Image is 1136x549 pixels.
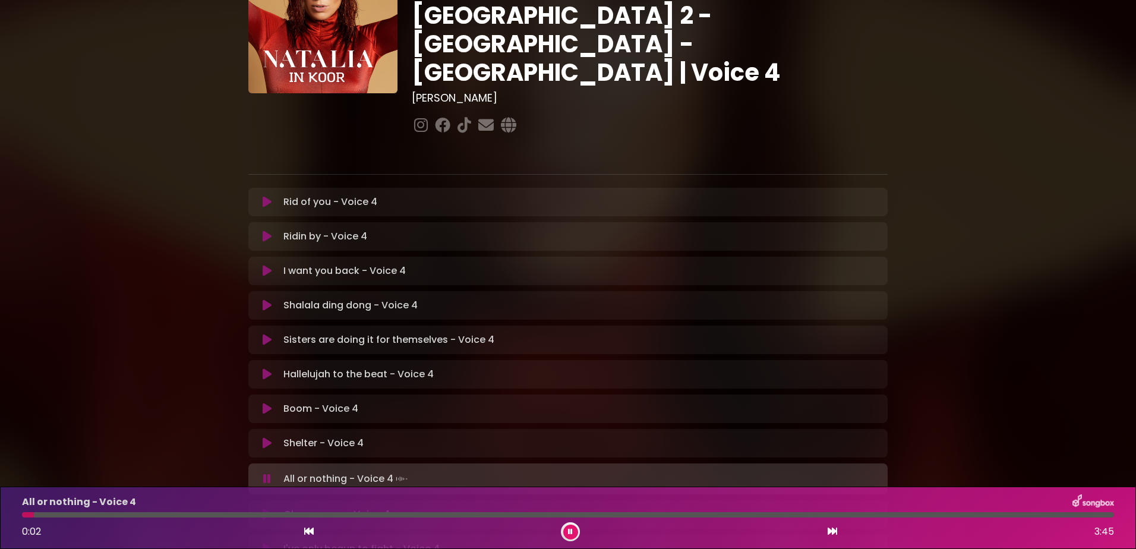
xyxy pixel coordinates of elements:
[283,195,377,209] p: Rid of you - Voice 4
[283,402,358,416] p: Boom - Voice 4
[22,525,41,538] span: 0:02
[1072,494,1114,510] img: songbox-logo-white.png
[283,333,494,347] p: Sisters are doing it for themselves - Voice 4
[412,91,888,105] h3: [PERSON_NAME]
[22,495,136,509] p: All or nothing - Voice 4
[393,471,410,487] img: waveform4.gif
[283,471,410,487] p: All or nothing - Voice 4
[283,436,364,450] p: Shelter - Voice 4
[283,298,418,313] p: Shalala ding dong - Voice 4
[283,264,406,278] p: I want you back - Voice 4
[1094,525,1114,539] span: 3:45
[283,367,434,381] p: Hallelujah to the beat - Voice 4
[283,229,367,244] p: Ridin by - Voice 4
